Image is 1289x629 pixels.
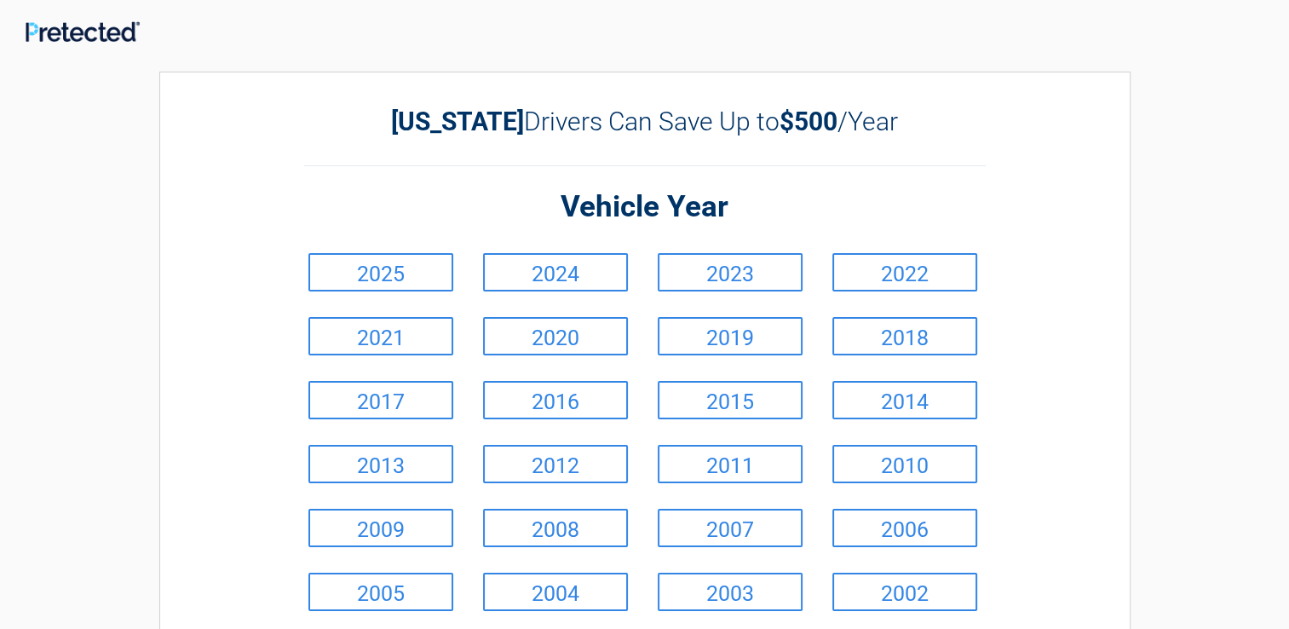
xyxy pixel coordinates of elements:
b: [US_STATE] [391,107,524,136]
a: 2012 [483,445,628,483]
a: 2007 [658,509,803,547]
a: 2019 [658,317,803,355]
a: 2016 [483,381,628,419]
a: 2004 [483,573,628,611]
a: 2017 [308,381,453,419]
h2: Vehicle Year [304,188,986,228]
b: $500 [780,107,837,136]
a: 2003 [658,573,803,611]
a: 2021 [308,317,453,355]
a: 2025 [308,253,453,291]
a: 2011 [658,445,803,483]
img: Main Logo [26,21,140,42]
a: 2015 [658,381,803,419]
h2: Drivers Can Save Up to /Year [304,107,986,136]
a: 2010 [832,445,977,483]
a: 2023 [658,253,803,291]
a: 2022 [832,253,977,291]
a: 2024 [483,253,628,291]
a: 2005 [308,573,453,611]
a: 2013 [308,445,453,483]
a: 2008 [483,509,628,547]
a: 2014 [832,381,977,419]
a: 2006 [832,509,977,547]
a: 2018 [832,317,977,355]
a: 2020 [483,317,628,355]
a: 2009 [308,509,453,547]
a: 2002 [832,573,977,611]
